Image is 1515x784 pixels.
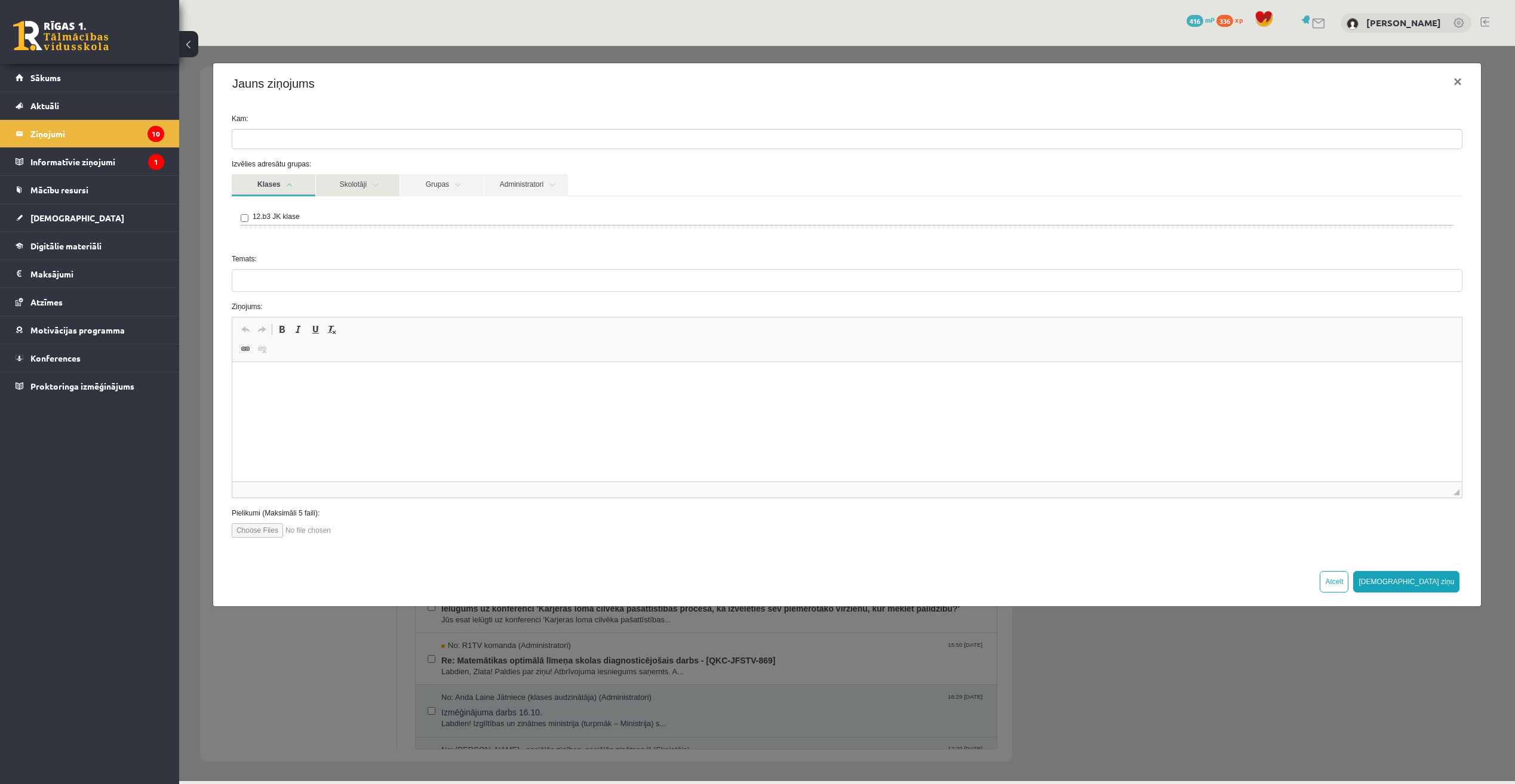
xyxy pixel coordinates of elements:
legend: Informatīvie ziņojumi [30,148,164,175]
a: Digitālie materiāli [16,232,164,260]
a: Sākums [16,64,164,91]
a: Proktoringa izmēģinājums [16,372,164,400]
a: [DEMOGRAPHIC_DATA] [16,204,164,232]
a: Atzīmes [16,288,164,316]
span: Konferences [30,353,81,363]
label: Kam: [44,67,1292,78]
a: Mācību resursi [16,176,164,203]
label: Izvēlies adresātu grupas: [44,113,1292,124]
span: Sākums [30,72,61,83]
a: [PERSON_NAME] [1366,17,1441,29]
span: 416 [1187,15,1203,27]
a: Informatīvie ziņojumi1 [16,148,164,175]
a: Rīgas 1. Tālmācības vidusskola [13,21,109,51]
span: Proktoringa izmēģinājums [30,381,134,391]
a: Slīpraksts (vadīšanas taustiņš+I) [111,276,128,291]
a: Noņemt stilus [145,276,161,291]
span: Atzīmes [30,297,63,307]
a: Konferences [16,344,164,372]
i: 10 [147,126,164,142]
span: [DEMOGRAPHIC_DATA] [30,212,124,223]
a: Maksājumi [16,260,164,288]
button: [DEMOGRAPHIC_DATA] ziņu [1174,525,1280,547]
a: 336 xp [1216,15,1249,24]
span: Mērogot [1274,443,1280,449]
span: xp [1235,15,1243,24]
label: Pielikumi (Maksimāli 5 faili): [44,462,1292,473]
a: Pasvītrojums (vadīšanas taustiņš+U) [128,276,145,291]
a: Administratori [305,128,389,150]
a: Skolotāji [137,128,220,150]
a: Atkārtot (vadīšanas taustiņš+Y) [75,276,91,291]
a: Saite (vadīšanas taustiņš+K) [58,295,75,311]
span: Motivācijas programma [30,325,125,335]
a: Klases [53,128,136,150]
label: 12.b3 JK klase [73,165,121,176]
span: mP [1205,15,1215,24]
a: Motivācijas programma [16,316,164,344]
i: 1 [148,154,164,170]
label: Temats: [44,208,1292,218]
iframe: Bagātinātā teksta redaktors, wiswyg-editor-47433913451360-1760542368-148 [53,316,1283,436]
span: Aktuāli [30,100,59,111]
a: Atcelt (vadīšanas taustiņš+Z) [58,276,75,291]
a: 416 mP [1187,15,1215,24]
legend: Ziņojumi [30,120,164,147]
legend: Maksājumi [30,260,164,288]
span: 336 [1216,15,1233,27]
button: × [1265,19,1292,53]
a: Aktuāli [16,92,164,119]
h4: Jauns ziņojums [53,29,136,47]
img: Zlata Stankeviča [1347,18,1359,30]
a: Ziņojumi10 [16,120,164,147]
span: Digitālie materiāli [30,240,102,251]
a: Grupas [221,128,305,150]
a: Treknraksts (vadīšanas taustiņš+B) [94,276,111,291]
span: Mācību resursi [30,184,88,195]
label: Ziņojums: [44,255,1292,266]
a: Atsaistīt [75,295,91,311]
button: Atcelt [1141,525,1169,547]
